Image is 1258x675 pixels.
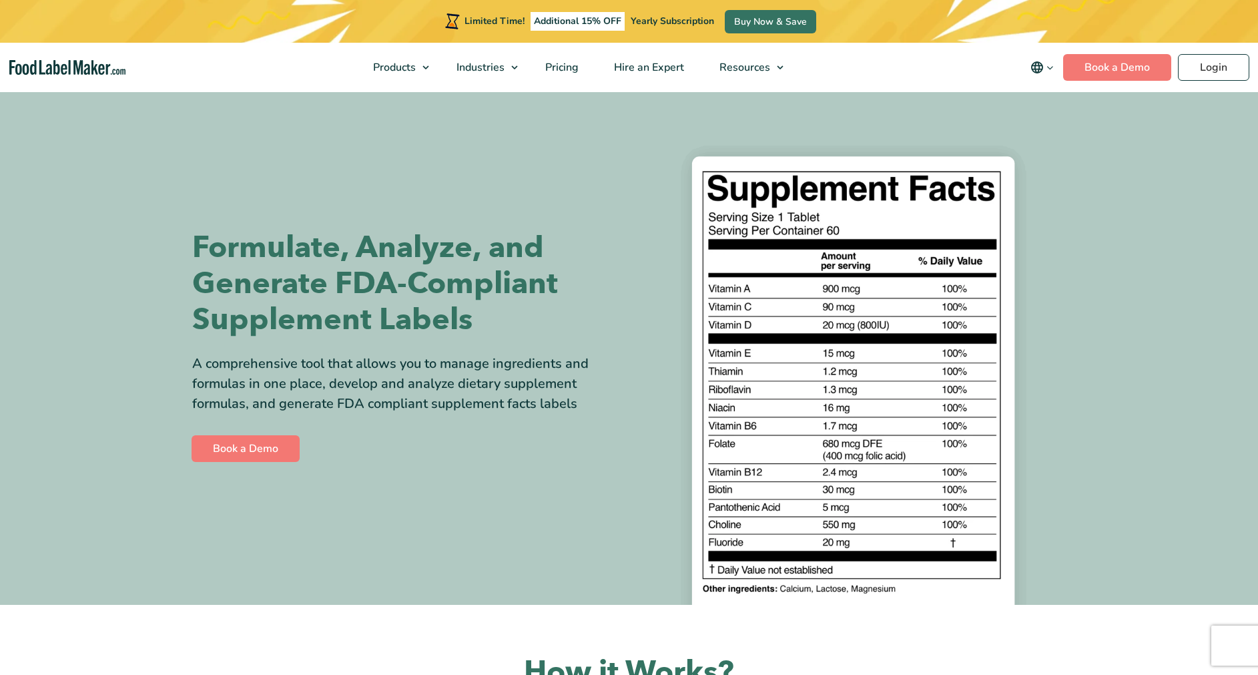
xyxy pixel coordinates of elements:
[356,43,436,92] a: Products
[631,15,714,27] span: Yearly Subscription
[439,43,525,92] a: Industries
[1178,54,1249,81] a: Login
[541,60,580,75] span: Pricing
[369,60,417,75] span: Products
[192,230,619,338] h1: Formulate, Analyze, and Generate FDA-Compliant Supplement Labels
[192,435,300,462] a: Book a Demo
[531,12,625,31] span: Additional 15% OFF
[528,43,593,92] a: Pricing
[715,60,771,75] span: Resources
[1063,54,1171,81] a: Book a Demo
[597,43,699,92] a: Hire an Expert
[610,60,685,75] span: Hire an Expert
[452,60,506,75] span: Industries
[464,15,525,27] span: Limited Time!
[192,354,619,414] div: A comprehensive tool that allows you to manage ingredients and formulas in one place, develop and...
[725,10,816,33] a: Buy Now & Save
[702,43,790,92] a: Resources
